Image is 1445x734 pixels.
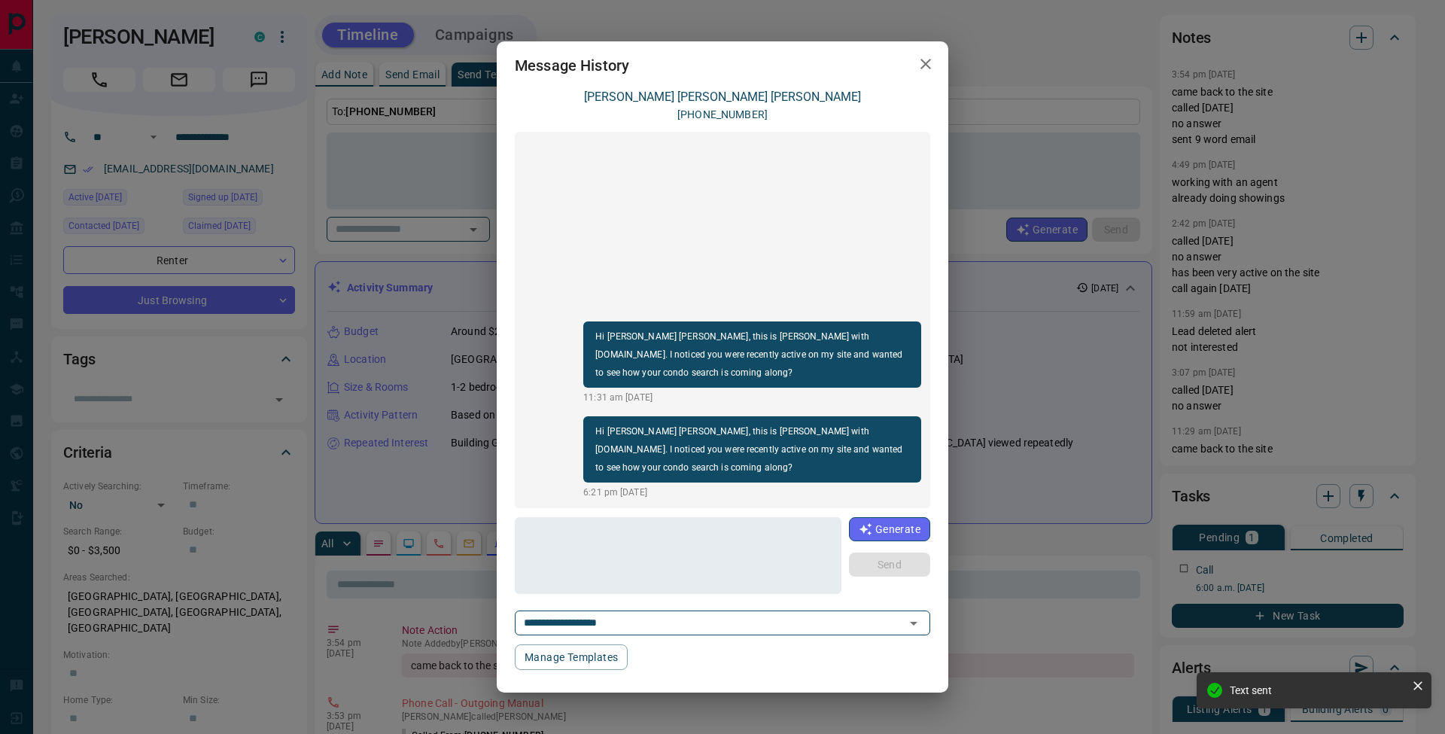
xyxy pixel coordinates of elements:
[583,391,921,404] p: 11:31 am [DATE]
[849,517,930,541] button: Generate
[515,644,628,670] button: Manage Templates
[497,41,647,90] h2: Message History
[903,613,924,634] button: Open
[595,422,909,477] p: Hi [PERSON_NAME] [PERSON_NAME], this is [PERSON_NAME] with [DOMAIN_NAME]. I noticed you were rece...
[583,486,921,499] p: 6:21 pm [DATE]
[584,90,861,104] a: [PERSON_NAME] [PERSON_NAME] [PERSON_NAME]
[677,107,768,123] p: [PHONE_NUMBER]
[1230,684,1406,696] div: Text sent
[595,327,909,382] p: Hi [PERSON_NAME] [PERSON_NAME], this is [PERSON_NAME] with [DOMAIN_NAME]. I noticed you were rece...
